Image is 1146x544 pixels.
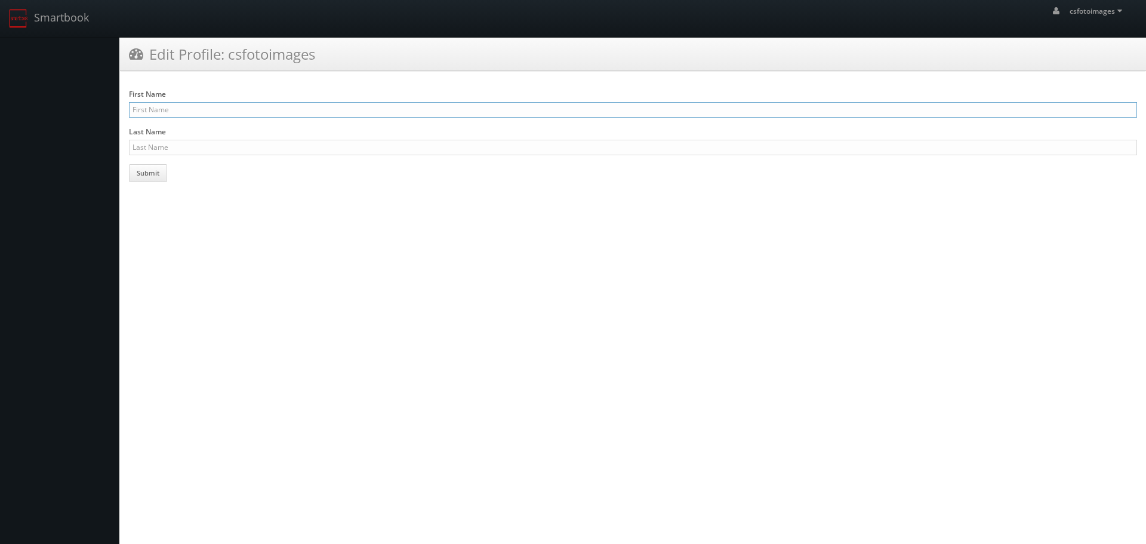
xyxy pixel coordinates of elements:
[129,44,315,64] h3: Edit Profile: csfotoimages
[129,140,1137,155] input: Last Name
[1070,6,1126,16] span: csfotoimages
[129,164,167,182] button: Submit
[9,9,28,28] img: smartbook-logo.png
[129,127,166,137] label: Last Name
[129,102,1137,118] input: First Name
[129,89,166,99] label: First Name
